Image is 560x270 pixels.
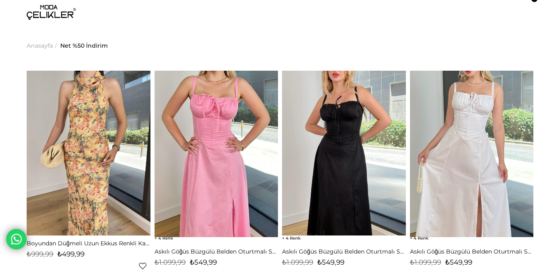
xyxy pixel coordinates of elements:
[155,248,278,255] a: Askılı Göğüs Büzgülü Belden Oturtmalı Sayden Pembe Kadın Elbise 25Y528
[27,5,76,20] img: logo
[410,258,441,266] span: ₺1.099,99
[445,258,472,266] span: ₺549,99
[155,69,278,237] img: Askılı Göğüs Büzgülü Belden Oturtmalı Sayden Pembe Kadın Elbise 25Y528
[410,69,534,238] img: Askılı Göğüs Büzgülü Belden Oturtmalı Sayden Beyaz Kadın Elbise 25Y528
[282,71,406,236] img: Askılı Göğüs Büzgülü Belden Oturtmalı Sayden Siyah Kadın Elbise 25Y528
[27,25,53,67] a: Anasayfa
[190,258,217,266] span: ₺549,99
[27,25,59,67] li: >
[317,258,344,266] span: ₺549,99
[282,235,300,241] span: 4
[60,25,108,67] a: Net %50 İndirim
[410,248,534,255] a: Askılı Göğüs Büzgülü Belden Oturtmalı Sayden [MEDICAL_DATA] Kadın Elbise 25Y528
[410,235,428,241] span: 4
[139,262,146,270] a: Favorilere Ekle
[155,258,186,266] span: ₺1.099,99
[27,250,53,258] span: ₺999,99
[27,240,150,247] a: Boyundan Düğmeli Uzun Ekkus Renkli Kadın Elbise 25Y542
[155,235,173,241] span: 4
[57,250,84,258] span: ₺499,99
[282,248,406,255] a: Askılı Göğüs Büzgülü Belden Oturtmalı Sayden Siyah Kadın Elbise 25Y528
[27,71,150,236] img: Boyundan Düğmeli Uzun Ekkus Renkli Kadın Elbise 25Y542
[282,258,313,266] span: ₺1.099,99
